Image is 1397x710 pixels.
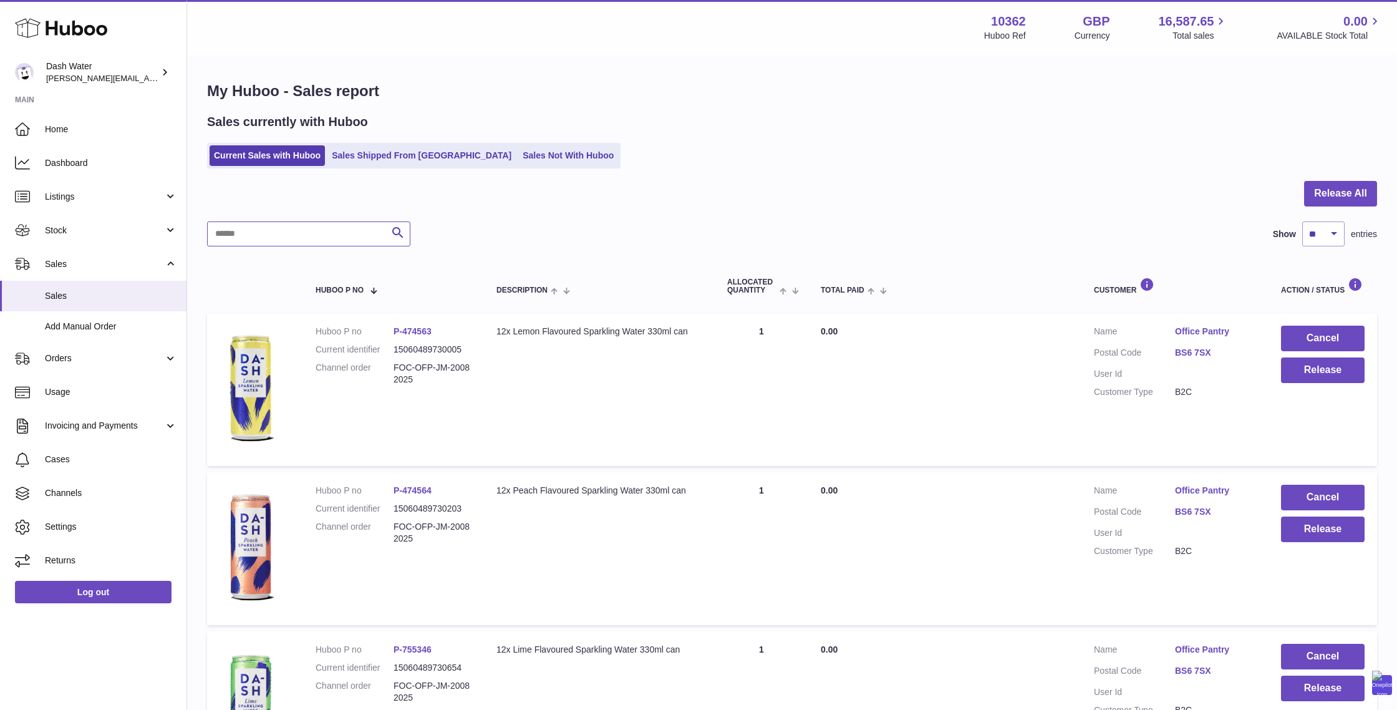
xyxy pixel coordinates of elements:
[394,362,471,386] dd: FOC-OFP-JM-20082025
[518,145,618,166] a: Sales Not With Huboo
[45,258,164,270] span: Sales
[1273,228,1296,240] label: Show
[316,680,394,704] dt: Channel order
[394,521,471,545] dd: FOC-OFP-JM-20082025
[727,278,776,294] span: ALLOCATED Quantity
[1175,545,1256,557] dd: B2C
[1281,357,1365,383] button: Release
[316,286,364,294] span: Huboo P no
[15,63,34,82] img: james@dash-water.com
[45,225,164,236] span: Stock
[45,521,177,533] span: Settings
[220,485,282,610] img: 103621706197738.png
[316,662,394,674] dt: Current identifier
[1094,347,1175,362] dt: Postal Code
[1094,368,1175,380] dt: User Id
[1343,13,1368,30] span: 0.00
[1083,13,1109,30] strong: GBP
[45,487,177,499] span: Channels
[1175,506,1256,518] a: BS6 7SX
[1094,485,1175,500] dt: Name
[316,503,394,515] dt: Current identifier
[45,386,177,398] span: Usage
[316,344,394,356] dt: Current identifier
[821,326,838,336] span: 0.00
[394,680,471,704] dd: FOC-OFP-JM-20082025
[45,420,164,432] span: Invoicing and Payments
[45,454,177,465] span: Cases
[991,13,1026,30] strong: 10362
[1175,665,1256,677] a: BS6 7SX
[984,30,1026,42] div: Huboo Ref
[1277,13,1382,42] a: 0.00 AVAILABLE Stock Total
[45,321,177,333] span: Add Manual Order
[210,145,325,166] a: Current Sales with Huboo
[821,286,864,294] span: Total paid
[1158,13,1214,30] span: 16,587.65
[46,73,250,83] span: [PERSON_NAME][EMAIL_ADDRESS][DOMAIN_NAME]
[1281,278,1365,294] div: Action / Status
[45,157,177,169] span: Dashboard
[1094,545,1175,557] dt: Customer Type
[316,485,394,497] dt: Huboo P no
[1094,527,1175,539] dt: User Id
[1277,30,1382,42] span: AVAILABLE Stock Total
[207,81,1377,101] h1: My Huboo - Sales report
[715,472,808,625] td: 1
[1094,665,1175,680] dt: Postal Code
[1281,676,1365,701] button: Release
[1175,347,1256,359] a: BS6 7SX
[496,644,702,656] div: 12x Lime Flavoured Sparkling Water 330ml can
[316,326,394,338] dt: Huboo P no
[394,644,432,654] a: P-755346
[1158,13,1228,42] a: 16,587.65 Total sales
[394,662,471,674] dd: 15060489730654
[1281,485,1365,510] button: Cancel
[1094,386,1175,398] dt: Customer Type
[1281,644,1365,669] button: Cancel
[1281,517,1365,542] button: Release
[45,353,164,364] span: Orders
[45,555,177,567] span: Returns
[327,145,516,166] a: Sales Shipped From [GEOGRAPHIC_DATA]
[715,313,808,466] td: 1
[1175,326,1256,338] a: Office Pantry
[45,191,164,203] span: Listings
[394,503,471,515] dd: 15060489730203
[316,521,394,545] dt: Channel order
[207,114,368,130] h2: Sales currently with Huboo
[1175,485,1256,497] a: Office Pantry
[1094,506,1175,521] dt: Postal Code
[394,326,432,336] a: P-474563
[1175,644,1256,656] a: Office Pantry
[496,286,548,294] span: Description
[1094,686,1175,698] dt: User Id
[394,344,471,356] dd: 15060489730005
[316,362,394,386] dt: Channel order
[821,644,838,654] span: 0.00
[1351,228,1377,240] span: entries
[1304,181,1377,207] button: Release All
[1172,30,1228,42] span: Total sales
[1175,386,1256,398] dd: B2C
[15,581,172,603] a: Log out
[394,485,432,495] a: P-474564
[496,326,702,338] div: 12x Lemon Flavoured Sparkling Water 330ml can
[46,61,158,84] div: Dash Water
[821,485,838,495] span: 0.00
[45,290,177,302] span: Sales
[496,485,702,497] div: 12x Peach Flavoured Sparkling Water 330ml can
[220,326,282,450] img: 103621706197699.png
[1094,278,1256,294] div: Customer
[45,124,177,135] span: Home
[1094,326,1175,341] dt: Name
[316,644,394,656] dt: Huboo P no
[1075,30,1110,42] div: Currency
[1094,644,1175,659] dt: Name
[1281,326,1365,351] button: Cancel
